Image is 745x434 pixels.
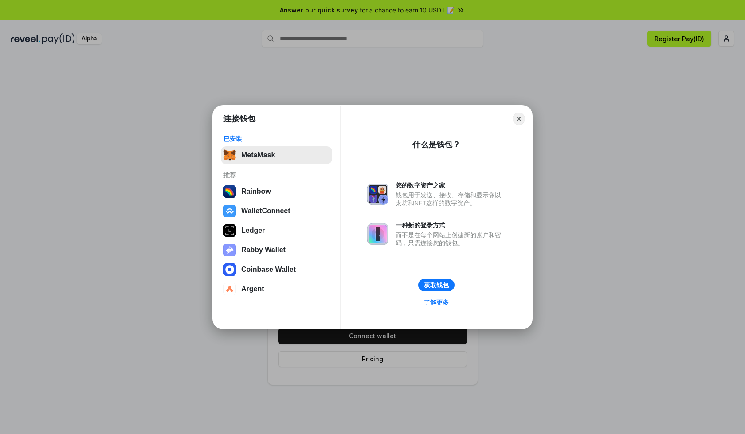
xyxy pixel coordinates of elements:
[223,205,236,217] img: svg+xml,%3Csvg%20width%3D%2228%22%20height%3D%2228%22%20viewBox%3D%220%200%2028%2028%22%20fill%3D...
[419,297,454,308] a: 了解更多
[424,281,449,289] div: 获取钱包
[223,171,329,179] div: 推荐
[241,207,290,215] div: WalletConnect
[412,139,460,150] div: 什么是钱包？
[223,185,236,198] img: svg+xml,%3Csvg%20width%3D%22120%22%20height%3D%22120%22%20viewBox%3D%220%200%20120%20120%22%20fil...
[223,113,255,124] h1: 连接钱包
[221,222,332,239] button: Ledger
[221,146,332,164] button: MetaMask
[396,221,506,229] div: 一种新的登录方式
[223,149,236,161] img: svg+xml,%3Csvg%20fill%3D%22none%22%20height%3D%2233%22%20viewBox%3D%220%200%2035%2033%22%20width%...
[241,266,296,274] div: Coinbase Wallet
[223,263,236,276] img: svg+xml,%3Csvg%20width%3D%2228%22%20height%3D%2228%22%20viewBox%3D%220%200%2028%2028%22%20fill%3D...
[221,241,332,259] button: Rabby Wallet
[367,223,388,245] img: svg+xml,%3Csvg%20xmlns%3D%22http%3A%2F%2Fwww.w3.org%2F2000%2Fsvg%22%20fill%3D%22none%22%20viewBox...
[241,151,275,159] div: MetaMask
[221,261,332,278] button: Coinbase Wallet
[241,227,265,235] div: Ledger
[223,224,236,237] img: svg+xml,%3Csvg%20xmlns%3D%22http%3A%2F%2Fwww.w3.org%2F2000%2Fsvg%22%20width%3D%2228%22%20height%3...
[223,135,329,143] div: 已安装
[424,298,449,306] div: 了解更多
[223,283,236,295] img: svg+xml,%3Csvg%20width%3D%2228%22%20height%3D%2228%22%20viewBox%3D%220%200%2028%2028%22%20fill%3D...
[396,231,506,247] div: 而不是在每个网站上创建新的账户和密码，只需连接您的钱包。
[367,184,388,205] img: svg+xml,%3Csvg%20xmlns%3D%22http%3A%2F%2Fwww.w3.org%2F2000%2Fsvg%22%20fill%3D%22none%22%20viewBox...
[513,113,525,125] button: Close
[418,279,455,291] button: 获取钱包
[221,202,332,220] button: WalletConnect
[241,188,271,195] div: Rainbow
[223,244,236,256] img: svg+xml,%3Csvg%20xmlns%3D%22http%3A%2F%2Fwww.w3.org%2F2000%2Fsvg%22%20fill%3D%22none%22%20viewBox...
[221,183,332,200] button: Rainbow
[396,191,506,207] div: 钱包用于发送、接收、存储和显示像以太坊和NFT这样的数字资产。
[241,285,264,293] div: Argent
[221,280,332,298] button: Argent
[396,181,506,189] div: 您的数字资产之家
[241,246,286,254] div: Rabby Wallet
